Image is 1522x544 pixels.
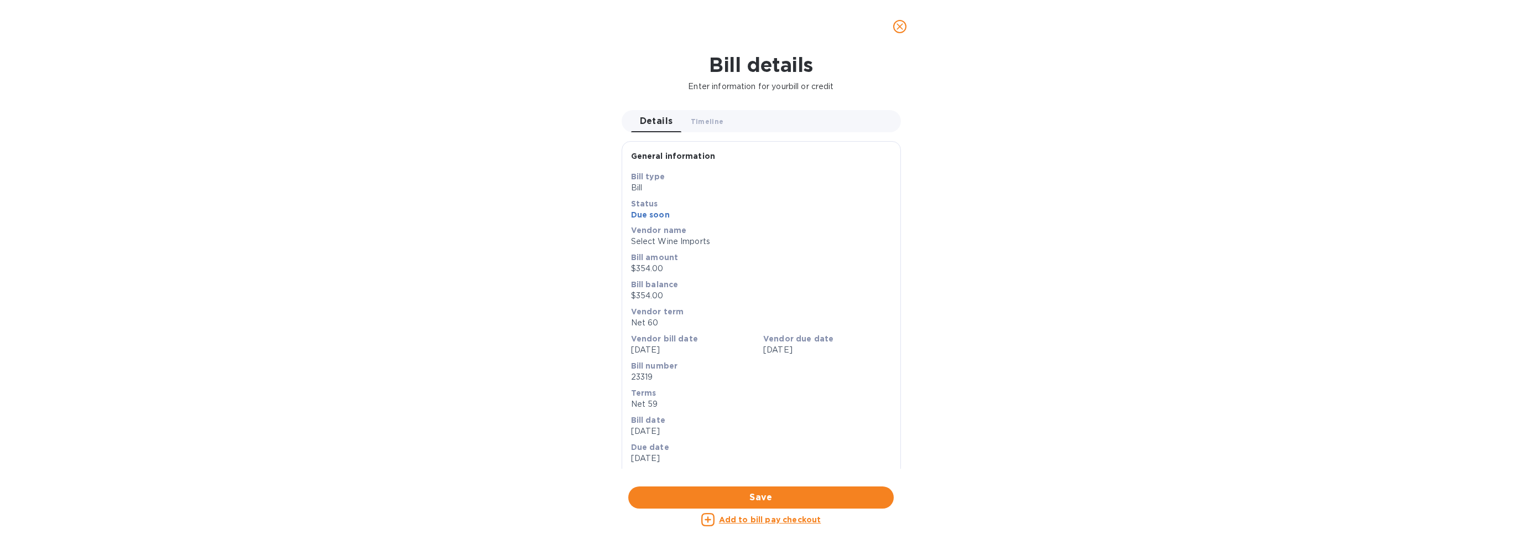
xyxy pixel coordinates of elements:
[637,491,885,504] span: Save
[631,453,892,464] p: [DATE]
[631,236,892,247] p: Select Wine Imports
[631,388,656,397] b: Terms
[631,317,892,329] p: Net 60
[631,263,892,274] p: $354.00
[631,398,892,410] p: Net 59
[628,486,894,509] button: Save
[631,371,892,383] p: 23319
[631,361,678,370] b: Bill number
[763,344,892,356] p: [DATE]
[631,280,679,289] b: Bill balance
[631,344,759,356] p: [DATE]
[719,515,821,524] u: Add to bill pay checkout
[631,334,698,343] b: Vendor bill date
[631,152,716,160] b: General information
[631,199,658,208] b: Status
[631,253,679,262] b: Bill amount
[631,209,892,220] p: Due soon
[631,307,684,316] b: Vendor term
[9,81,1513,92] p: Enter information for your bill or credit
[631,443,669,452] b: Due date
[691,116,724,127] span: Timeline
[631,226,687,235] b: Vendor name
[887,13,913,40] button: close
[631,416,665,424] b: Bill date
[631,426,892,437] p: [DATE]
[631,182,892,194] p: Bill
[631,172,665,181] b: Bill type
[640,113,673,129] span: Details
[9,53,1513,76] h1: Bill details
[631,290,892,302] p: $354.00
[763,334,833,343] b: Vendor due date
